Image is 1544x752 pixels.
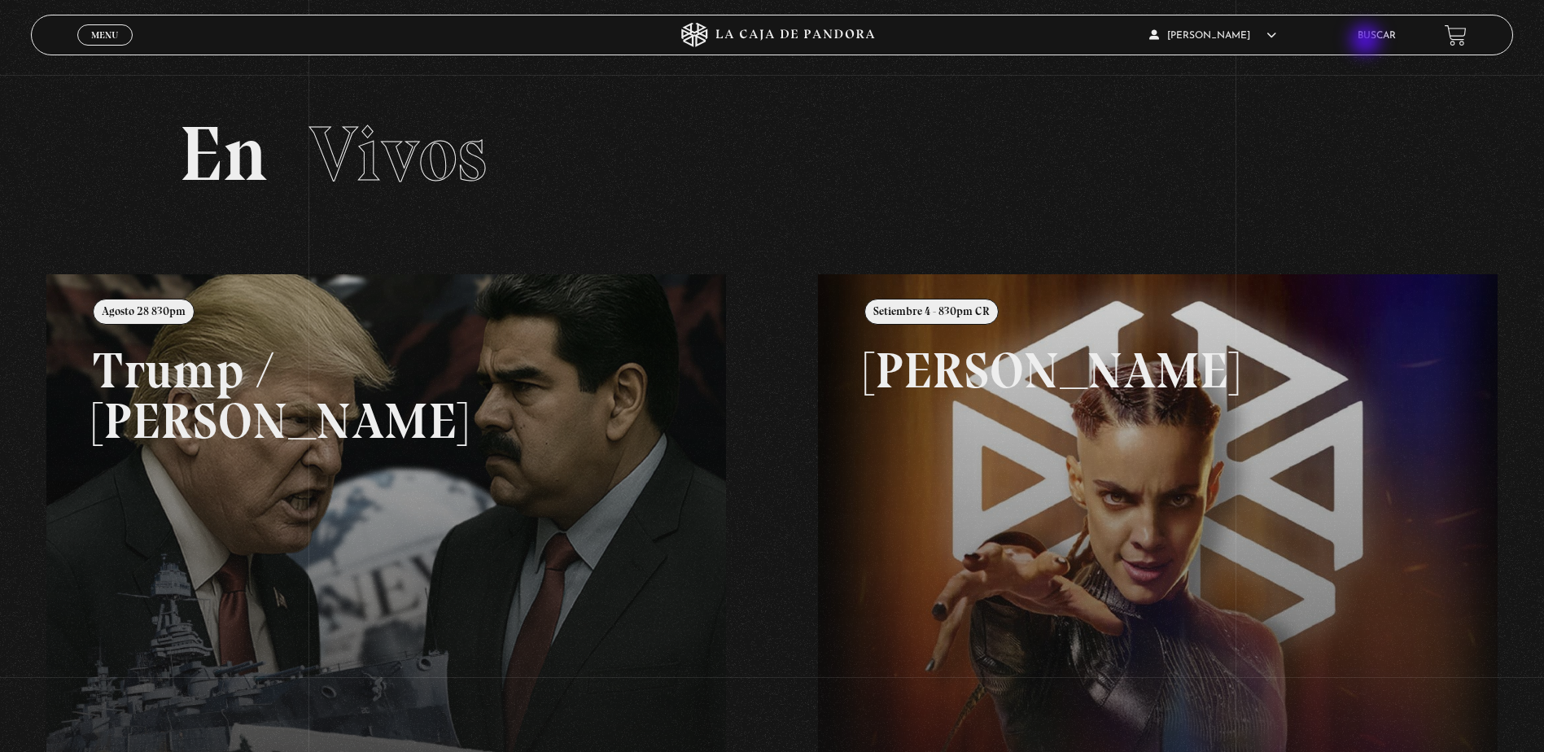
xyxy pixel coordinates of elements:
span: Cerrar [86,44,125,55]
span: Menu [91,30,118,40]
a: View your shopping cart [1445,24,1467,46]
span: Vivos [309,107,487,200]
h2: En [179,116,1365,193]
span: [PERSON_NAME] [1149,31,1276,41]
a: Buscar [1358,31,1396,41]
